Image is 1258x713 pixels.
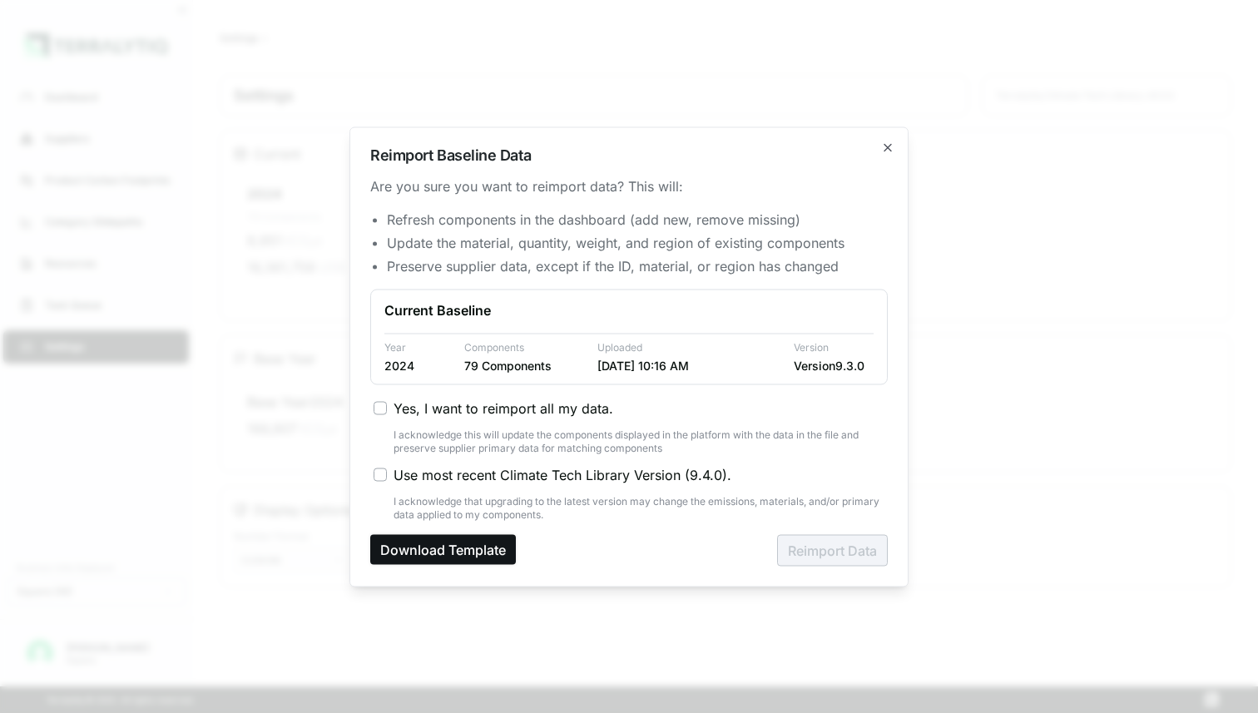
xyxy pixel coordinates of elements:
[387,232,888,252] li: Update the material, quantity, weight, and region of existing components
[387,255,888,275] li: Preserve supplier data, except if the ID, material, or region has changed
[597,340,780,354] div: Uploaded
[394,428,888,454] div: I acknowledge this will update the components displayed in the platform with the data in the file...
[374,401,387,414] button: Yes, I want to reimport all my data.
[370,147,888,162] h2: Reimport Baseline Data
[384,357,451,374] div: 2024
[384,300,874,319] div: Current Baseline
[794,340,874,354] div: Version
[384,340,451,354] div: Year
[370,534,516,564] button: Download Template
[394,494,888,521] div: I acknowledge that upgrading to the latest version may change the emissions, materials, and/or pr...
[597,357,780,374] div: [DATE] 10:16 AM
[394,464,731,484] span: Use most recent Climate Tech Library Version ( 9.4.0 ).
[394,398,613,418] span: Yes, I want to reimport all my data.
[374,468,387,481] button: Use most recent Climate Tech Library Version (9.4.0).
[370,176,888,196] div: Are you sure you want to reimport data? This will:
[464,340,584,354] div: Components
[794,357,874,374] div: Version 9.3.0
[370,534,516,566] a: Download Template
[387,209,888,229] li: Refresh components in the dashboard (add new, remove missing)
[464,357,584,374] div: 79 Components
